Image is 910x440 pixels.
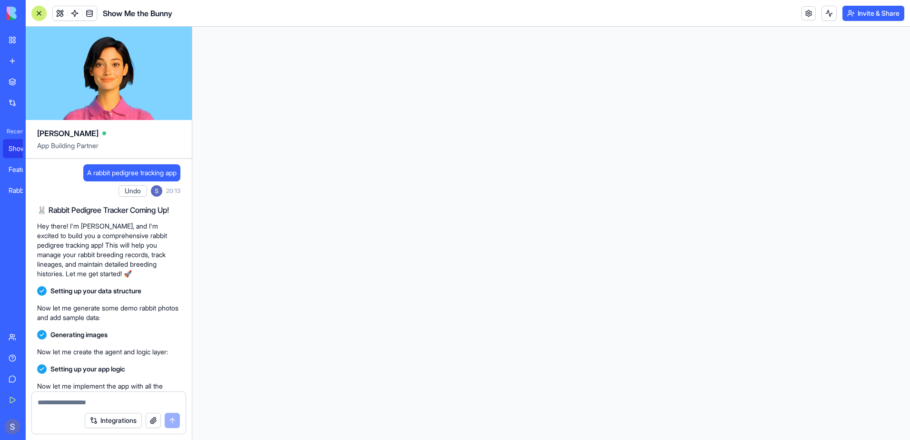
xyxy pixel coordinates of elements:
span: 20:13 [166,187,180,195]
p: Now let me implement the app with all the pages and layout: [37,381,180,400]
h2: 🐰 Rabbit Pedigree Tracker Coming Up! [37,204,180,216]
p: Now let me create the agent and logic layer: [37,347,180,357]
span: Setting up your data structure [50,286,141,296]
span: Recent [3,128,23,135]
span: Setting up your app logic [50,364,125,374]
a: Rabbit Friends [3,181,41,200]
span: [PERSON_NAME] [37,128,99,139]
img: logo [7,7,66,20]
span: Show Me the Bunny [103,8,172,19]
a: Show Me the Bunny [3,139,41,158]
img: ACg8ocJg4p_dPqjhSL03u1SIVTGQdpy5AIiJU7nt3TQW-L-gyDNKzg=s96-c [151,185,162,197]
span: Generating images [50,330,108,340]
p: Hey there! I'm [PERSON_NAME], and I'm excited to build you a comprehensive rabbit pedigree tracki... [37,221,180,279]
button: Invite & Share [842,6,904,21]
button: Undo [119,185,147,197]
p: Now let me generate some demo rabbit photos and add sample data: [37,303,180,322]
span: App Building Partner [37,141,180,158]
img: ACg8ocJg4p_dPqjhSL03u1SIVTGQdpy5AIiJU7nt3TQW-L-gyDNKzg=s96-c [5,419,20,434]
span: A rabbit pedigree tracking app [87,168,177,178]
a: Feature Portal [3,160,41,179]
div: Rabbit Friends [9,186,35,195]
div: Show Me the Bunny [9,144,35,153]
button: Integrations [85,413,142,428]
div: Feature Portal [9,165,35,174]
